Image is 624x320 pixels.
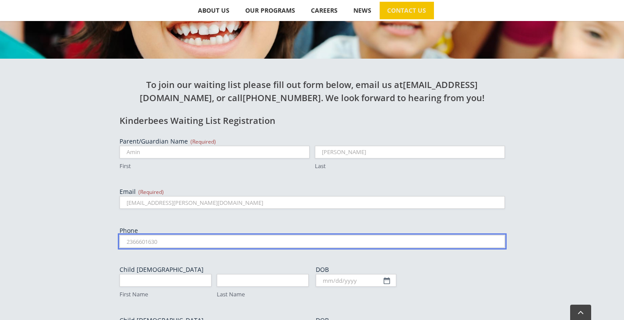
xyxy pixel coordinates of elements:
[198,7,229,14] span: ABOUT US
[190,138,216,145] span: (Required)
[243,92,321,104] a: [PHONE_NUMBER]
[120,290,212,299] label: First Name
[140,79,478,104] a: [EMAIL_ADDRESS][DOMAIN_NAME]
[120,78,505,105] h2: To join our waiting list please fill out form below, email us at , or call . We look forward to h...
[387,7,426,14] span: CONTACT US
[303,2,345,19] a: CAREERS
[120,137,216,146] legend: Parent/Guardian Name
[238,2,303,19] a: OUR PROGRAMS
[190,2,237,19] a: ABOUT US
[120,187,505,196] label: Email
[311,7,338,14] span: CAREERS
[120,114,505,127] h2: Kinderbees Waiting List Registration
[245,7,295,14] span: OUR PROGRAMS
[346,2,379,19] a: NEWS
[316,274,396,287] input: mm/dd/yyyy
[120,226,505,235] label: Phone
[138,188,164,196] span: (Required)
[217,290,309,299] label: Last Name
[353,7,371,14] span: NEWS
[315,162,505,170] label: Last
[316,265,505,274] label: DOB
[120,265,204,274] legend: Child [DEMOGRAPHIC_DATA]
[380,2,434,19] a: CONTACT US
[120,162,310,170] label: First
